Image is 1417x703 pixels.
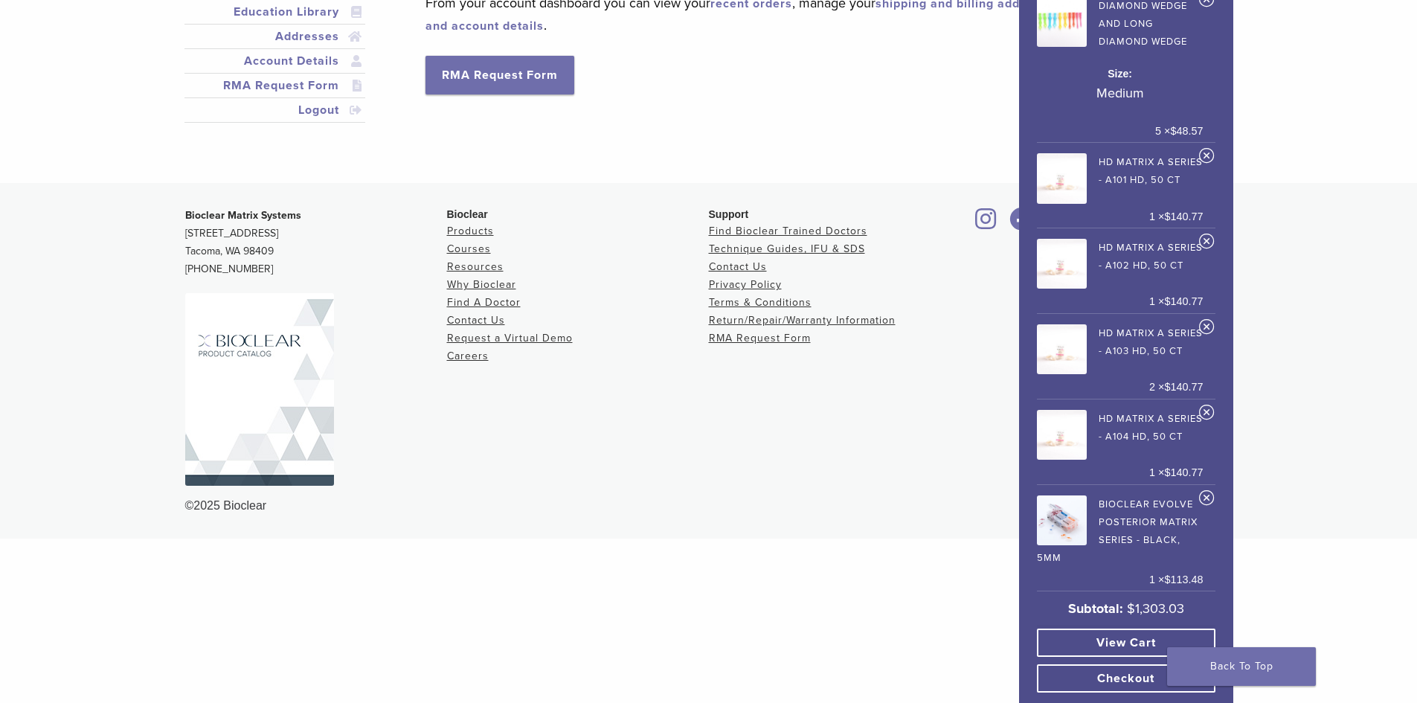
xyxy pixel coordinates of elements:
a: Account Details [187,52,363,70]
p: Medium [1037,82,1204,104]
a: Products [447,225,494,237]
a: Contact Us [447,314,505,327]
bdi: 140.77 [1164,295,1203,307]
bdi: 140.77 [1164,381,1203,393]
a: Privacy Policy [709,278,782,291]
span: $ [1164,466,1170,478]
a: Back To Top [1167,647,1316,686]
a: HD Matrix A Series - A103 HD, 50 ct [1037,320,1204,374]
img: Bioclear [185,293,334,486]
span: $ [1164,211,1170,222]
img: HD Matrix A Series - A102 HD, 50 ct [1037,239,1087,289]
bdi: 1,303.03 [1127,600,1184,617]
p: [STREET_ADDRESS] Tacoma, WA 98409 [PHONE_NUMBER] [185,207,447,278]
div: ©2025 Bioclear [185,497,1233,515]
a: HD Matrix A Series - A101 HD, 50 ct [1037,149,1204,203]
span: 2 × [1149,379,1203,396]
a: Terms & Conditions [709,296,812,309]
a: Careers [447,350,489,362]
span: 1 × [1149,572,1203,588]
a: Courses [447,243,491,255]
a: Addresses [187,28,363,45]
a: Bioclear [971,216,1002,231]
span: 5 × [1155,123,1203,140]
bdi: 48.57 [1170,125,1203,137]
span: 1 × [1149,294,1203,310]
a: Remove HD Matrix A Series - A102 HD, 50 ct from cart [1199,233,1215,255]
bdi: 113.48 [1164,574,1203,585]
span: Bioclear [447,208,488,220]
a: Resources [447,260,504,273]
a: RMA Request Form [709,332,811,344]
a: Find A Doctor [447,296,521,309]
a: Bioclear Evolve Posterior Matrix Series - Black, 5mm [1037,491,1204,567]
a: Remove HD Matrix A Series - A101 HD, 50 ct from cart [1199,147,1215,170]
strong: Subtotal: [1068,600,1123,617]
a: RMA Request Form [187,77,363,94]
span: $ [1127,600,1135,617]
a: HD Matrix A Series - A102 HD, 50 ct [1037,234,1204,289]
a: Contact Us [709,260,767,273]
a: Remove HD Matrix A Series - A104 HD, 50 ct from cart [1199,404,1215,426]
a: Logout [187,101,363,119]
strong: Bioclear Matrix Systems [185,209,301,222]
span: $ [1164,381,1170,393]
span: $ [1170,125,1176,137]
a: View cart [1037,629,1215,657]
a: Find Bioclear Trained Doctors [709,225,867,237]
img: Bioclear Evolve Posterior Matrix Series - Black, 5mm [1037,495,1087,545]
a: Bioclear [1005,216,1039,231]
span: $ [1164,574,1170,585]
a: Return/Repair/Warranty Information [709,314,896,327]
img: HD Matrix A Series - A101 HD, 50 ct [1037,153,1087,203]
dt: Size: [1037,66,1204,82]
span: 1 × [1149,209,1203,225]
a: Technique Guides, IFU & SDS [709,243,865,255]
a: Checkout [1037,664,1215,693]
bdi: 140.77 [1164,466,1203,478]
a: Remove Bioclear Evolve Posterior Matrix Series - Black, 5mm from cart [1199,489,1215,512]
a: HD Matrix A Series - A104 HD, 50 ct [1037,405,1204,460]
img: HD Matrix A Series - A104 HD, 50 ct [1037,410,1087,460]
img: HD Matrix A Series - A103 HD, 50 ct [1037,324,1087,374]
span: 1 × [1149,465,1203,481]
a: Request a Virtual Demo [447,332,573,344]
a: Why Bioclear [447,278,516,291]
span: $ [1164,295,1170,307]
bdi: 140.77 [1164,211,1203,222]
a: Education Library [187,3,363,21]
a: RMA Request Form [425,56,574,94]
span: Support [709,208,749,220]
a: Remove HD Matrix A Series - A103 HD, 50 ct from cart [1199,318,1215,341]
